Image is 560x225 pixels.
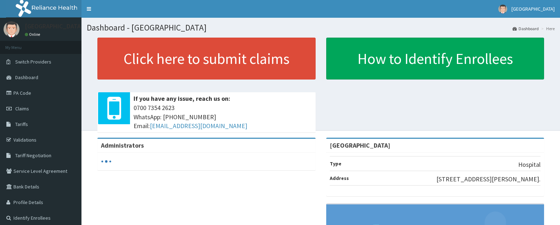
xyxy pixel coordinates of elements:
[25,23,83,29] p: [GEOGRAPHIC_DATA]
[330,141,390,149] strong: [GEOGRAPHIC_DATA]
[498,5,507,13] img: User Image
[511,6,555,12] span: [GEOGRAPHIC_DATA]
[518,160,541,169] p: Hospital
[15,105,29,112] span: Claims
[87,23,555,32] h1: Dashboard - [GEOGRAPHIC_DATA]
[539,26,555,32] li: Here
[134,94,230,103] b: If you have any issue, reach us on:
[15,74,38,81] span: Dashboard
[15,152,51,159] span: Tariff Negotiation
[513,26,539,32] a: Dashboard
[330,160,341,167] b: Type
[25,32,42,37] a: Online
[134,103,312,131] span: 0700 7354 2623 WhatsApp: [PHONE_NUMBER] Email:
[97,38,316,79] a: Click here to submit claims
[101,156,112,167] svg: audio-loading
[101,141,144,149] b: Administrators
[326,38,544,79] a: How to Identify Enrollees
[436,175,541,184] p: [STREET_ADDRESS][PERSON_NAME].
[4,21,19,37] img: User Image
[15,121,28,127] span: Tariffs
[15,59,51,65] span: Switch Providers
[330,175,349,181] b: Address
[150,122,247,130] a: [EMAIL_ADDRESS][DOMAIN_NAME]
